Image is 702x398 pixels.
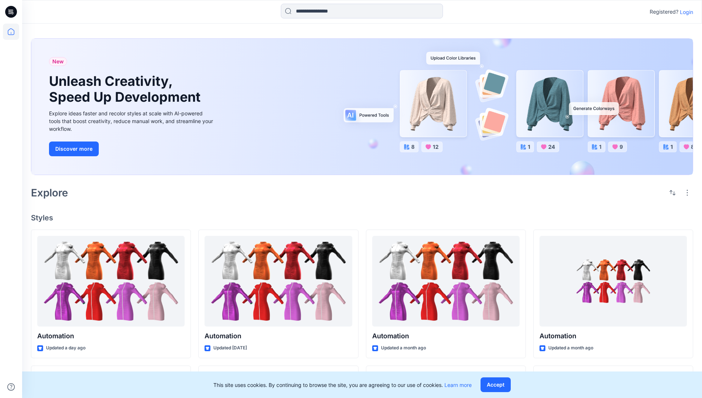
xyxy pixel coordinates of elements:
[481,377,511,392] button: Accept
[49,142,99,156] button: Discover more
[680,8,693,16] p: Login
[52,57,64,66] span: New
[444,382,472,388] a: Learn more
[213,344,247,352] p: Updated [DATE]
[46,344,85,352] p: Updated a day ago
[381,344,426,352] p: Updated a month ago
[49,73,204,105] h1: Unleash Creativity, Speed Up Development
[205,236,352,327] a: Automation
[37,236,185,327] a: Automation
[539,236,687,327] a: Automation
[205,331,352,341] p: Automation
[49,109,215,133] div: Explore ideas faster and recolor styles at scale with AI-powered tools that boost creativity, red...
[49,142,215,156] a: Discover more
[31,187,68,199] h2: Explore
[31,213,693,222] h4: Styles
[372,331,520,341] p: Automation
[539,331,687,341] p: Automation
[213,381,472,389] p: This site uses cookies. By continuing to browse the site, you are agreeing to our use of cookies.
[548,344,593,352] p: Updated a month ago
[650,7,678,16] p: Registered?
[37,331,185,341] p: Automation
[372,236,520,327] a: Automation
